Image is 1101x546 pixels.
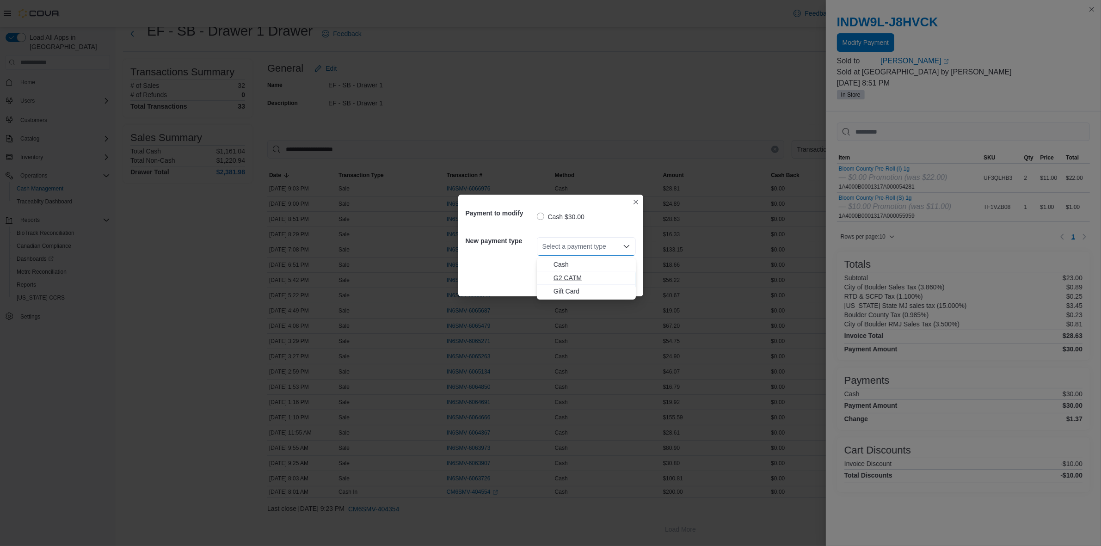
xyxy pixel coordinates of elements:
h5: New payment type [466,232,535,250]
span: Cash [554,260,630,269]
div: Choose from the following options [537,258,636,298]
span: G2 CATM [554,273,630,282]
button: Close list of options [623,243,630,250]
input: Accessible screen reader label [542,241,543,252]
button: Cash [537,258,636,271]
button: Closes this modal window [630,196,641,208]
button: G2 CATM [537,271,636,285]
span: Gift Card [554,287,630,296]
button: Gift Card [537,285,636,298]
h5: Payment to modify [466,204,535,222]
label: Cash $30.00 [537,211,584,222]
